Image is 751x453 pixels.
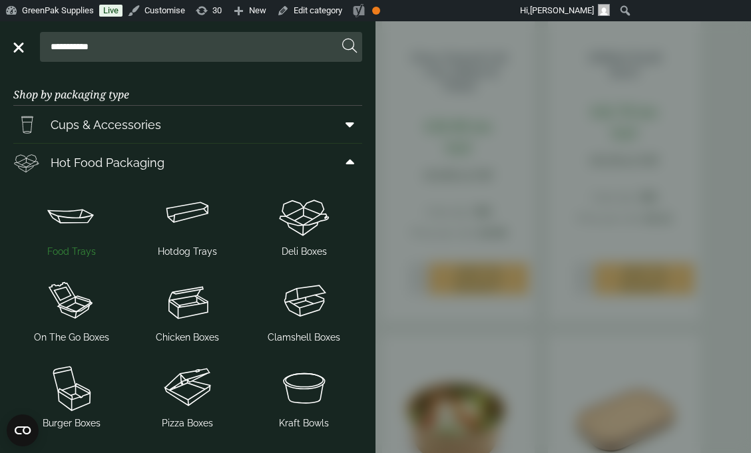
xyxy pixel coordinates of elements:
[251,275,357,328] img: Clamshell_box.svg
[13,67,362,106] h3: Shop by packaging type
[135,275,241,328] img: Chicken_box-1.svg
[13,106,362,143] a: Cups & Accessories
[135,189,241,242] img: Hotdog_tray.svg
[19,275,125,328] img: OnTheGo_boxes.svg
[19,361,125,414] img: Burger_box.svg
[13,111,40,138] img: PintNhalf_cup.svg
[251,189,357,242] img: Deli_box.svg
[251,272,357,347] a: Clamshell Boxes
[13,144,362,181] a: Hot Food Packaging
[51,116,161,134] span: Cups & Accessories
[251,361,357,414] img: SoupNsalad_bowls.svg
[43,416,101,430] span: Burger Boxes
[279,416,329,430] span: Kraft Bowls
[135,272,241,347] a: Chicken Boxes
[530,5,594,15] span: [PERSON_NAME]
[99,5,123,17] a: Live
[251,186,357,261] a: Deli Boxes
[7,414,39,446] button: Open CMP widget
[156,331,219,345] span: Chicken Boxes
[135,186,241,261] a: Hotdog Trays
[135,361,241,414] img: Pizza_boxes.svg
[19,186,125,261] a: Food Trays
[19,189,125,242] img: Food_tray.svg
[158,245,217,259] span: Hotdog Trays
[135,358,241,433] a: Pizza Boxes
[268,331,340,345] span: Clamshell Boxes
[34,331,109,345] span: On The Go Boxes
[251,358,357,433] a: Kraft Bowls
[372,7,380,15] div: OK
[19,358,125,433] a: Burger Boxes
[47,245,96,259] span: Food Trays
[51,154,164,172] span: Hot Food Packaging
[13,149,40,176] img: Deli_box.svg
[282,245,327,259] span: Deli Boxes
[162,416,213,430] span: Pizza Boxes
[19,272,125,347] a: On The Go Boxes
